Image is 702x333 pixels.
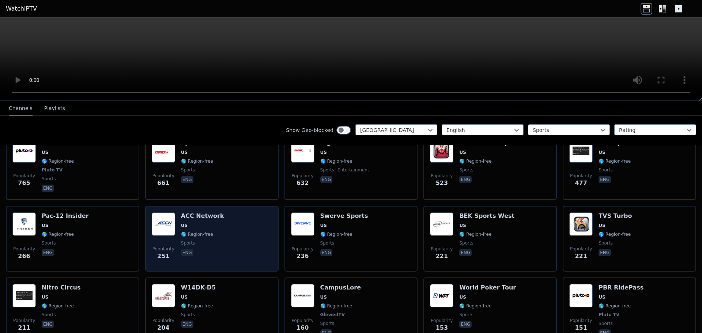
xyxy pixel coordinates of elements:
[599,231,631,237] span: 🌎 Region-free
[291,284,314,307] img: CampusLore
[575,179,587,188] span: 477
[320,158,352,164] span: 🌎 Region-free
[320,150,327,155] span: US
[459,223,466,228] span: US
[181,284,216,291] h6: W14DK-D5
[336,167,369,173] span: entertainment
[569,284,593,307] img: PBR RidePass
[599,223,605,228] span: US
[181,321,193,328] p: eng
[181,240,195,246] span: sports
[181,167,195,173] span: sports
[42,150,48,155] span: US
[569,212,593,236] img: TVS Turbo
[297,179,309,188] span: 632
[13,173,35,179] span: Popularity
[42,185,54,192] p: eng
[297,252,309,261] span: 236
[599,312,619,318] span: Pluto TV
[157,179,169,188] span: 661
[12,139,36,163] img: MLB
[42,223,48,228] span: US
[599,158,631,164] span: 🌎 Region-free
[459,176,472,183] p: eng
[42,312,56,318] span: sports
[42,167,63,173] span: Pluto TV
[575,323,587,332] span: 151
[18,179,30,188] span: 765
[152,284,175,307] img: W14DK-D5
[459,294,466,300] span: US
[152,212,175,236] img: ACC Network
[181,303,213,309] span: 🌎 Region-free
[570,173,592,179] span: Popularity
[431,318,453,323] span: Popularity
[157,323,169,332] span: 204
[431,173,453,179] span: Popularity
[570,318,592,323] span: Popularity
[9,102,33,116] button: Channels
[459,167,473,173] span: sports
[152,246,174,252] span: Popularity
[599,294,605,300] span: US
[291,212,314,236] img: Swerve Sports
[430,212,453,236] img: BEK Sports West
[459,150,466,155] span: US
[13,246,35,252] span: Popularity
[297,323,309,332] span: 160
[44,102,65,116] button: Playlists
[599,176,611,183] p: eng
[320,231,352,237] span: 🌎 Region-free
[459,303,491,309] span: 🌎 Region-free
[6,4,37,13] a: WatchIPTV
[320,294,327,300] span: US
[42,158,74,164] span: 🌎 Region-free
[42,231,74,237] span: 🌎 Region-free
[599,303,631,309] span: 🌎 Region-free
[320,223,327,228] span: US
[599,212,632,220] h6: TVS Turbo
[459,158,491,164] span: 🌎 Region-free
[181,223,188,228] span: US
[12,284,36,307] img: Nitro Circus
[320,212,368,220] h6: Swerve Sports
[430,284,453,307] img: World Poker Tour
[181,231,213,237] span: 🌎 Region-free
[599,249,611,256] p: eng
[152,173,174,179] span: Popularity
[42,240,56,246] span: sports
[181,212,224,220] h6: ACC Network
[599,167,612,173] span: sports
[18,252,30,261] span: 266
[459,321,472,328] p: eng
[320,312,345,318] span: GlewedTV
[292,318,314,323] span: Popularity
[181,312,195,318] span: sports
[575,252,587,261] span: 221
[181,294,188,300] span: US
[18,323,30,332] span: 211
[430,139,453,163] img: TVS Women Sports
[320,167,334,173] span: sports
[181,158,213,164] span: 🌎 Region-free
[320,249,333,256] p: eng
[459,284,516,291] h6: World Poker Tour
[42,303,74,309] span: 🌎 Region-free
[42,321,54,328] p: eng
[459,231,491,237] span: 🌎 Region-free
[42,284,81,291] h6: Nitro Circus
[599,150,605,155] span: US
[292,246,314,252] span: Popularity
[320,303,352,309] span: 🌎 Region-free
[152,318,174,323] span: Popularity
[292,173,314,179] span: Popularity
[320,176,333,183] p: eng
[459,212,514,220] h6: BEK Sports West
[459,240,473,246] span: sports
[152,139,175,163] img: SportsGrid
[42,249,54,256] p: eng
[436,323,448,332] span: 153
[181,150,188,155] span: US
[431,246,453,252] span: Popularity
[42,212,89,220] h6: Pac-12 Insider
